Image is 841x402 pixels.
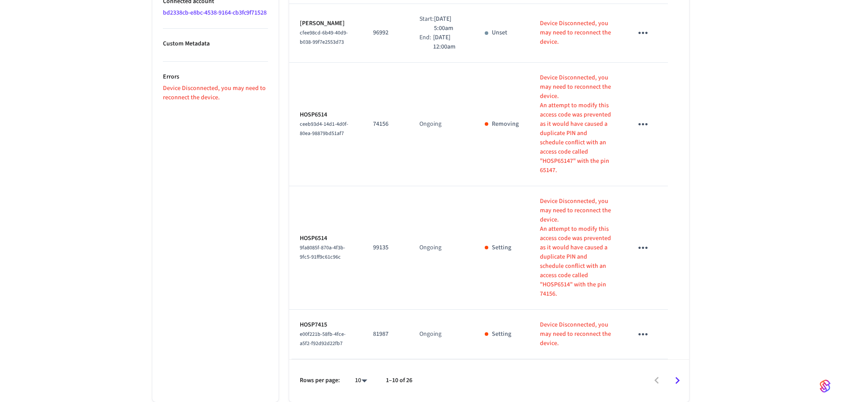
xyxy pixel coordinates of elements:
p: [DATE] 5:00am [434,15,464,33]
span: cfee98cd-6b49-40d9-b038-99f7e2553d73 [300,29,348,46]
p: Rows per page: [300,376,340,385]
p: Device Disconnected, you may need to reconnect the device. [540,73,611,101]
td: Ongoing [409,310,475,359]
p: Removing [492,120,519,129]
p: [DATE] 12:00am [433,33,464,52]
span: e00f221b-58fb-4fce-a5f2-f92d92d22fb7 [300,331,346,347]
a: bd2338cb-e8bc-4538-9164-cb3fc9f71528 [163,8,267,17]
td: Ongoing [409,63,475,186]
p: An attempt to modify this access code was prevented as it would have caused a duplicate PIN and s... [540,101,611,175]
span: ceeb93d4-14d1-4d0f-80ea-98879bd51af7 [300,120,348,137]
p: 99135 [373,243,398,252]
button: Go to next page [667,370,688,391]
p: HOSP6514 [300,110,352,120]
p: Custom Metadata [163,39,268,49]
div: Start: [419,15,434,33]
p: Setting [492,243,511,252]
p: Errors [163,72,268,82]
p: Device Disconnected, you may need to reconnect the device. [540,19,611,47]
p: [PERSON_NAME] [300,19,352,28]
p: 81987 [373,330,398,339]
p: 96992 [373,28,398,38]
p: 1–10 of 26 [386,376,412,385]
div: End: [419,33,433,52]
td: Ongoing [409,186,475,310]
p: An attempt to modify this access code was prevented as it would have caused a duplicate PIN and s... [540,225,611,299]
p: Device Disconnected, you may need to reconnect the device. [163,84,268,102]
p: Device Disconnected, you may need to reconnect the device. [540,197,611,225]
p: 74156 [373,120,398,129]
p: Setting [492,330,511,339]
p: Unset [492,28,507,38]
span: 9fa8085f-870a-4f3b-9fc5-91ff9c61c96c [300,244,345,261]
p: HOSP7415 [300,320,352,330]
p: Device Disconnected, you may need to reconnect the device. [540,320,611,348]
p: HOSP6514 [300,234,352,243]
img: SeamLogoGradient.69752ec5.svg [820,379,830,393]
div: 10 [351,374,372,387]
